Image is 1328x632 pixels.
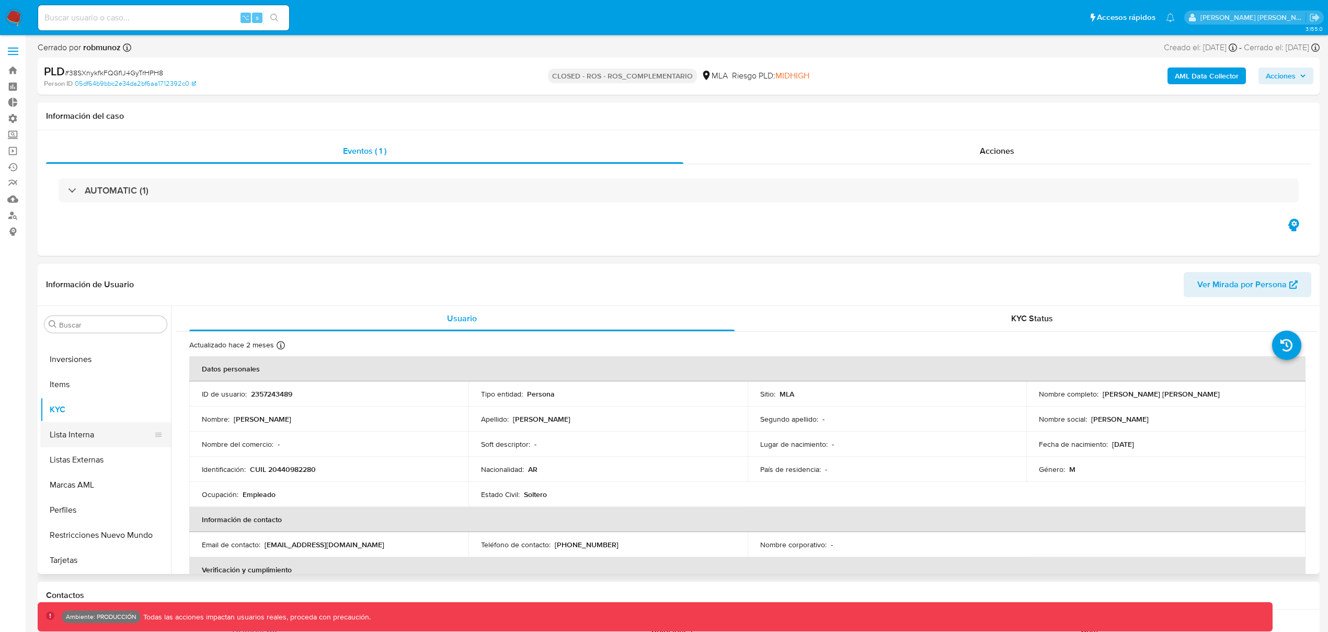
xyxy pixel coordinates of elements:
p: Sitio : [760,389,775,399]
p: Fecha de nacimiento : [1039,439,1108,449]
p: Estado Civil : [481,490,520,499]
h1: Contactos [46,590,1311,601]
p: Nombre del comercio : [202,439,273,449]
p: Empleado [243,490,276,499]
p: [PERSON_NAME] [513,414,570,424]
p: Identificación : [202,465,246,474]
p: ID de usuario : [202,389,247,399]
span: # 38SXnykfkFQGflJ4GyTrHPH8 [65,67,163,78]
div: Creado el: [DATE] [1164,42,1237,53]
p: Lugar de nacimiento : [760,439,828,449]
button: Tarjetas [40,548,171,573]
p: Nombre : [202,414,230,424]
b: AML Data Collector [1175,67,1239,84]
button: Listas Externas [40,447,171,472]
p: - [832,439,834,449]
p: Ambiente: PRODUCCIÓN [66,615,136,619]
p: Género : [1039,465,1065,474]
button: AML Data Collector [1167,67,1246,84]
b: PLD [44,63,65,80]
p: Persona [527,389,555,399]
button: Marcas AML [40,472,171,498]
input: Buscar [59,320,163,330]
h1: Información del caso [46,111,1311,121]
button: Buscar [49,320,57,329]
span: Usuario [447,312,477,324]
div: MLA [701,70,728,82]
span: Ver Mirada por Persona [1197,272,1287,297]
p: CUIL 20440982280 [250,465,316,474]
b: robmunoz [81,41,121,53]
span: - [1239,42,1242,53]
button: search-icon [264,10,285,25]
p: [EMAIL_ADDRESS][DOMAIN_NAME] [265,540,384,549]
div: AUTOMATIC (1) [59,178,1299,202]
th: Información de contacto [189,507,1306,532]
button: KYC [40,397,171,422]
p: CLOSED - ROS - ROS_COMPLEMENTARIO [548,69,697,83]
div: Cerrado el: [DATE] [1244,42,1320,53]
p: M [1069,465,1075,474]
p: Nacionalidad : [481,465,524,474]
p: Email de contacto : [202,540,260,549]
p: Apellido : [481,414,509,424]
button: Acciones [1258,67,1313,84]
button: Restricciones Nuevo Mundo [40,523,171,548]
p: [PERSON_NAME] [PERSON_NAME] [1103,389,1220,399]
span: ⌥ [242,13,249,22]
b: Person ID [44,79,73,88]
p: Tipo entidad : [481,389,523,399]
p: [PERSON_NAME] [234,414,291,424]
p: País de residencia : [760,465,821,474]
span: Acciones [980,145,1014,157]
p: Nombre social : [1039,414,1087,424]
input: Buscar usuario o caso... [38,11,289,25]
p: Nombre completo : [1039,389,1098,399]
span: Eventos ( 1 ) [343,145,386,157]
p: - [822,414,825,424]
p: [PHONE_NUMBER] [555,540,619,549]
p: Ocupación : [202,490,238,499]
p: Soltero [524,490,547,499]
a: Salir [1309,12,1320,23]
button: Items [40,372,171,397]
th: Verificación y cumplimiento [189,557,1306,582]
p: Actualizado hace 2 meses [189,340,274,350]
span: Accesos rápidos [1097,12,1155,23]
span: s [256,13,259,22]
a: 05df64b9bbc2e34da2bf6aa1712392c0 [75,79,196,88]
p: - [831,540,833,549]
p: - [534,439,536,449]
p: Todas las acciones impactan usuarios reales, proceda con precaución. [141,612,371,622]
p: AR [528,465,537,474]
h3: AUTOMATIC (1) [85,185,148,196]
button: Lista Interna [40,422,163,447]
p: leidy.martinez@mercadolibre.com.co [1200,13,1306,22]
span: KYC Status [1011,312,1053,324]
p: Soft descriptor : [481,439,530,449]
p: [PERSON_NAME] [1091,414,1149,424]
span: MIDHIGH [775,70,809,82]
a: Notificaciones [1166,13,1175,22]
p: - [278,439,280,449]
th: Datos personales [189,356,1306,381]
button: Ver Mirada por Persona [1184,272,1311,297]
button: Perfiles [40,498,171,523]
h1: Información de Usuario [46,279,134,290]
p: Nombre corporativo : [760,540,827,549]
p: Teléfono de contacto : [481,540,551,549]
span: Acciones [1266,67,1296,84]
span: Riesgo PLD: [732,70,809,82]
p: - [825,465,827,474]
span: Cerrado por [38,42,121,53]
p: [DATE] [1112,439,1134,449]
p: 2357243489 [251,389,292,399]
button: Inversiones [40,347,171,372]
p: MLA [780,389,794,399]
p: Segundo apellido : [760,414,818,424]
